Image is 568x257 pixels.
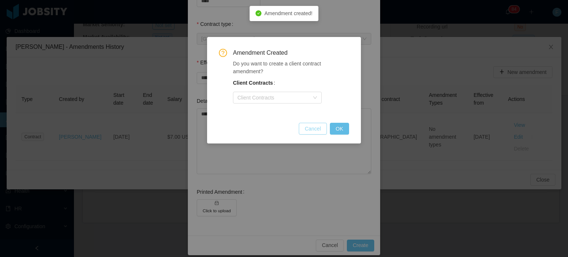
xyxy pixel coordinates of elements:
span: Do you want to create a client contract amendment? [233,61,321,74]
i: icon: question-circle [219,49,227,57]
span: Amendment created! [264,10,312,16]
b: Client Contracts [233,80,273,86]
span: Amendment Created [233,49,349,57]
button: OK [330,123,349,135]
i: icon: down [313,95,317,101]
button: Cancel [299,123,327,135]
i: icon: check-circle [256,10,261,16]
div: Client Contracts [237,94,309,101]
